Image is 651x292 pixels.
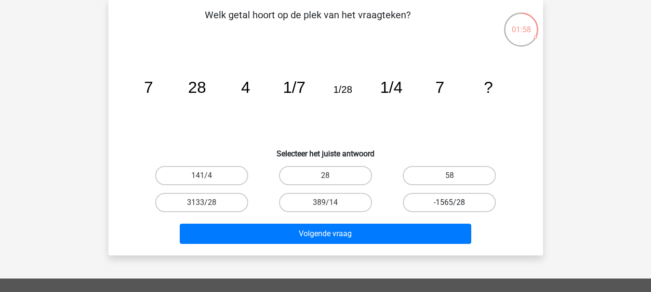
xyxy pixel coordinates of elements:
[155,166,248,185] label: 141/4
[144,78,153,96] tspan: 7
[180,224,471,244] button: Volgende vraag
[155,193,248,212] label: 3133/28
[403,166,496,185] label: 58
[283,78,306,96] tspan: 1/7
[503,12,539,36] div: 01:58
[124,8,492,37] p: Welk getal hoort op de plek van het vraagteken?
[188,78,206,96] tspan: 28
[380,78,402,96] tspan: 1/4
[435,78,444,96] tspan: 7
[241,78,250,96] tspan: 4
[403,193,496,212] label: -1565/28
[279,166,372,185] label: 28
[333,84,352,95] tspan: 1/28
[124,141,528,158] h6: Selecteer het juiste antwoord
[484,78,493,96] tspan: ?
[279,193,372,212] label: 389/14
